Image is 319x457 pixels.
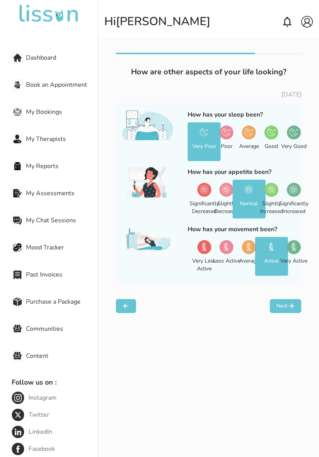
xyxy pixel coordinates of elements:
img: image [244,242,253,251]
img: Communities [13,325,22,333]
img: Book an Appointment [13,81,22,89]
img: Twitter [12,409,24,421]
span: My Reports [26,161,98,171]
img: image [200,128,208,136]
img: image [121,167,176,198]
span: Instagram [29,393,57,402]
img: image [289,185,298,194]
img: image [289,128,298,136]
img: Facebook [12,443,24,455]
span: My Chat Sessions [26,216,98,225]
img: undefined [18,5,80,23]
div: How are other aspects of your life looking? [116,67,302,77]
span: My Bookings [26,107,98,117]
div: How has your movement been? [188,225,297,234]
div: Average [239,257,259,265]
span: Facebook [29,444,55,454]
button: Next [270,299,301,313]
img: My Bookings [13,108,22,116]
a: LinkedInLinkedIn [12,426,98,438]
img: account.svg [301,16,313,27]
span: Past Invoices [26,270,98,279]
img: My Therapists [13,135,22,143]
div: Average [239,143,259,150]
img: image [121,110,176,140]
span: My Assessments [26,189,98,198]
img: image [222,185,230,194]
img: image [222,128,230,136]
a: TwitterTwitter [12,409,98,421]
div: Very Poor [192,143,216,150]
img: My Chat Sessions [13,216,22,225]
img: image [222,242,230,251]
img: My Assessments [13,189,22,198]
div: Normal [240,200,258,208]
div: Active [264,257,279,265]
img: image [289,242,298,251]
div: Significantly Decreased [189,200,219,215]
div: Poor [221,143,232,150]
img: image [267,128,275,136]
img: Past Invoices [13,270,22,279]
span: Book an Appointment [26,80,98,89]
div: How has your appetite been? [188,167,297,177]
img: image [267,242,275,251]
span: Twitter [29,410,49,419]
div: Slightly Increased [257,200,286,215]
img: LinkedIn [12,426,24,438]
span: Communities [26,324,98,333]
div: Very Less Active [189,257,219,273]
span: Dashboard [26,53,98,62]
img: image [121,225,176,255]
div: Hi [PERSON_NAME] [104,15,210,29]
img: Dashboard [13,53,22,62]
img: image [244,128,253,136]
img: image [200,242,208,251]
img: Instagram [12,392,24,404]
div: Very Active [280,257,307,265]
div: How has your sleep been? [188,110,297,119]
div: [DATE] [116,90,302,99]
img: Mood Tracker [13,243,22,252]
img: image [244,185,253,194]
a: InstagramInstagram [12,392,98,404]
a: FacebookFacebook [12,443,98,455]
div: Slightly Decreased [212,200,241,215]
div: Significantly Increased [279,200,309,215]
span: My Therapists [26,134,98,144]
img: Purchase a Package [13,297,22,306]
div: Less Active [213,257,240,265]
img: image [200,185,208,194]
span: LinkedIn [29,427,52,436]
span: Mood Tracker [26,243,98,252]
p: Follow us on : [12,377,98,388]
img: Content [13,352,22,360]
div: Very Good [281,143,307,150]
img: My Reports [13,162,22,170]
span: Purchase a Package [26,297,98,306]
div: Good [265,143,278,150]
span: Content [26,351,98,361]
img: image [267,185,275,194]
